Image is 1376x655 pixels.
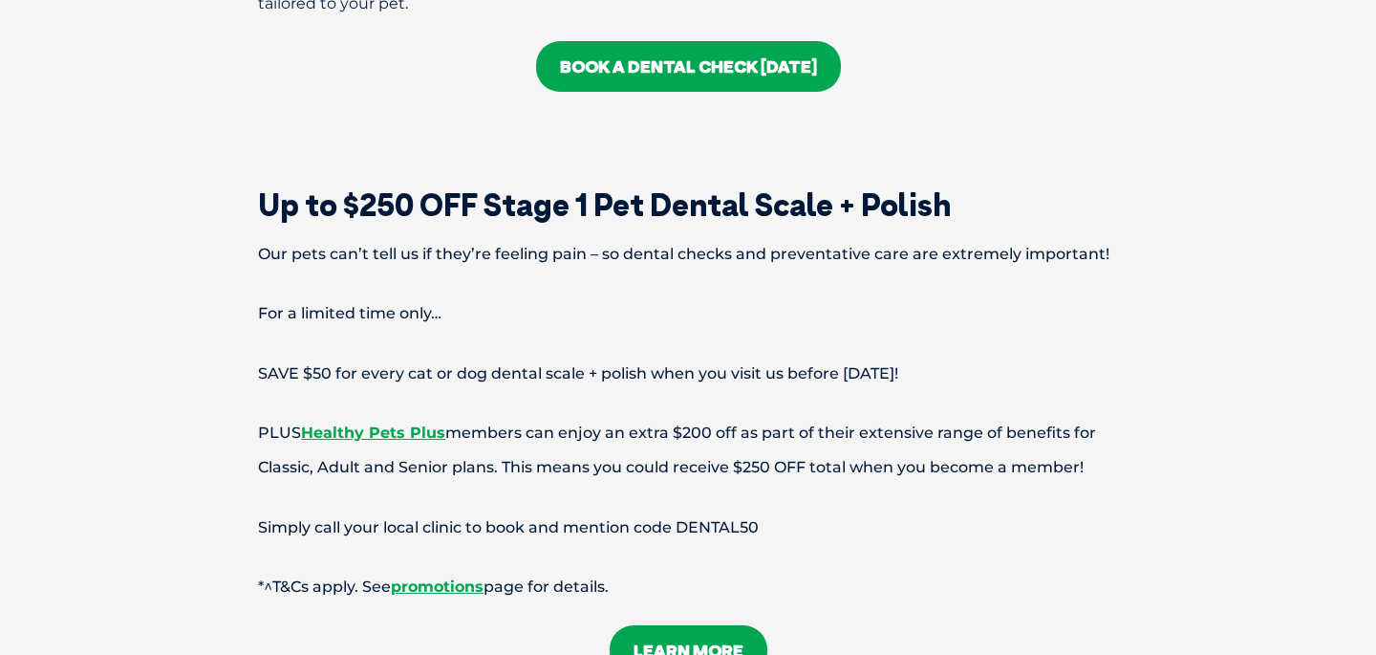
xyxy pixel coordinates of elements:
[191,511,1185,545] p: Simply call your local clinic to book and mention code DENTAL50
[191,416,1185,485] p: PLUS members can enjoy an extra $200 off as part of their extensive range of benefits for Classic...
[191,570,1185,604] p: *^T&Cs apply. See page for details.
[191,357,1185,391] p: SAVE $50 for every cat or dog dental scale + polish when you visit us before [DATE]!
[301,424,445,442] a: Healthy Pets Plus
[191,296,1185,331] p: For a limited time only…
[191,237,1185,272] p: Our pets can’t tell us if they’re feeling pain – so dental checks and preventative care are extre...
[191,189,1185,220] h2: Up to $250 OFF Stage 1 Pet Dental Scale + Polish
[536,41,841,92] a: BOOK A DENTAL CHECK [DATE]
[391,578,484,596] a: promotions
